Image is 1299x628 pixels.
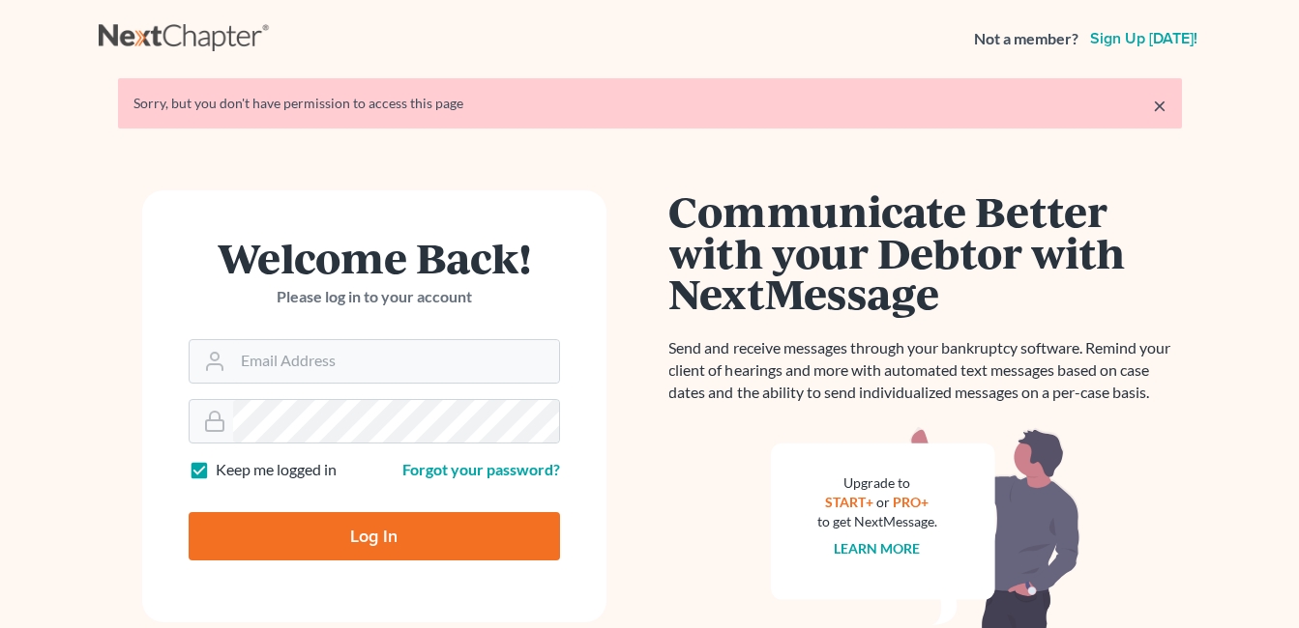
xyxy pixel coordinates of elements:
[1153,94,1166,117] a: ×
[893,494,929,510] a: PRO+
[669,337,1182,404] p: Send and receive messages through your bankruptcy software. Remind your client of hearings and mo...
[216,459,337,481] label: Keep me logged in
[189,512,560,560] input: Log In
[825,494,873,510] a: START+
[133,94,1166,113] div: Sorry, but you don't have permission to access this page
[974,28,1078,50] strong: Not a member?
[189,286,560,308] p: Please log in to your account
[1086,31,1201,46] a: Sign up [DATE]!
[876,494,890,510] span: or
[233,340,559,383] input: Email Address
[817,473,937,493] div: Upgrade to
[189,237,560,278] h1: Welcome Back!
[669,190,1182,314] h1: Communicate Better with your Debtor with NextMessage
[834,540,920,557] a: Learn more
[402,460,560,478] a: Forgot your password?
[817,512,937,531] div: to get NextMessage.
